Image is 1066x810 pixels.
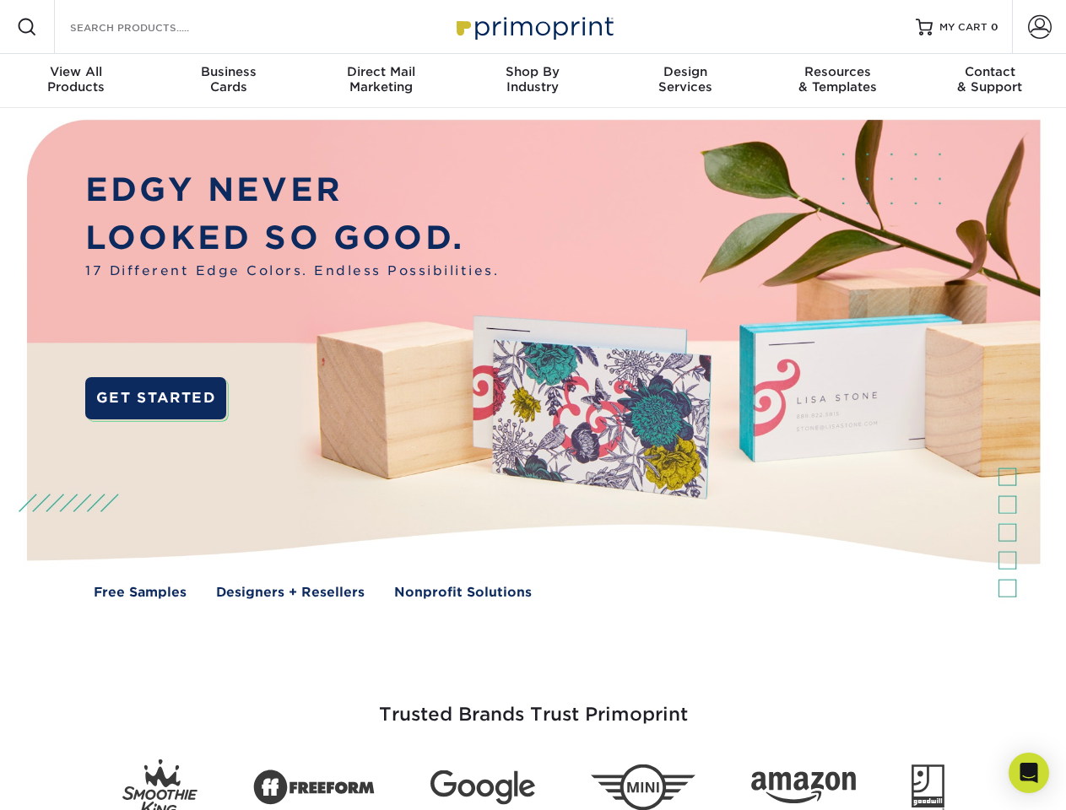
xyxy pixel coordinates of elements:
img: Primoprint [449,8,618,45]
span: Contact [914,64,1066,79]
h3: Trusted Brands Trust Primoprint [40,663,1027,746]
a: Contact& Support [914,54,1066,108]
p: LOOKED SO GOOD. [85,214,499,262]
span: 17 Different Edge Colors. Endless Possibilities. [85,262,499,281]
a: Free Samples [94,583,187,602]
a: DesignServices [609,54,761,108]
div: & Templates [761,64,913,94]
div: Services [609,64,761,94]
a: Designers + Resellers [216,583,365,602]
span: 0 [991,21,998,33]
input: SEARCH PRODUCTS..... [68,17,233,37]
span: MY CART [939,20,988,35]
span: Business [152,64,304,79]
iframe: Google Customer Reviews [4,759,143,804]
a: Shop ByIndustry [457,54,609,108]
div: Open Intercom Messenger [1009,753,1049,793]
span: Resources [761,64,913,79]
img: Amazon [751,772,856,804]
div: Cards [152,64,304,94]
p: EDGY NEVER [85,166,499,214]
a: Direct MailMarketing [305,54,457,108]
a: BusinessCards [152,54,304,108]
span: Shop By [457,64,609,79]
span: Design [609,64,761,79]
img: Goodwill [912,764,944,810]
div: Industry [457,64,609,94]
div: Marketing [305,64,457,94]
div: & Support [914,64,1066,94]
img: Google [430,770,535,805]
a: Resources& Templates [761,54,913,108]
a: GET STARTED [85,377,226,419]
span: Direct Mail [305,64,457,79]
a: Nonprofit Solutions [394,583,532,602]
